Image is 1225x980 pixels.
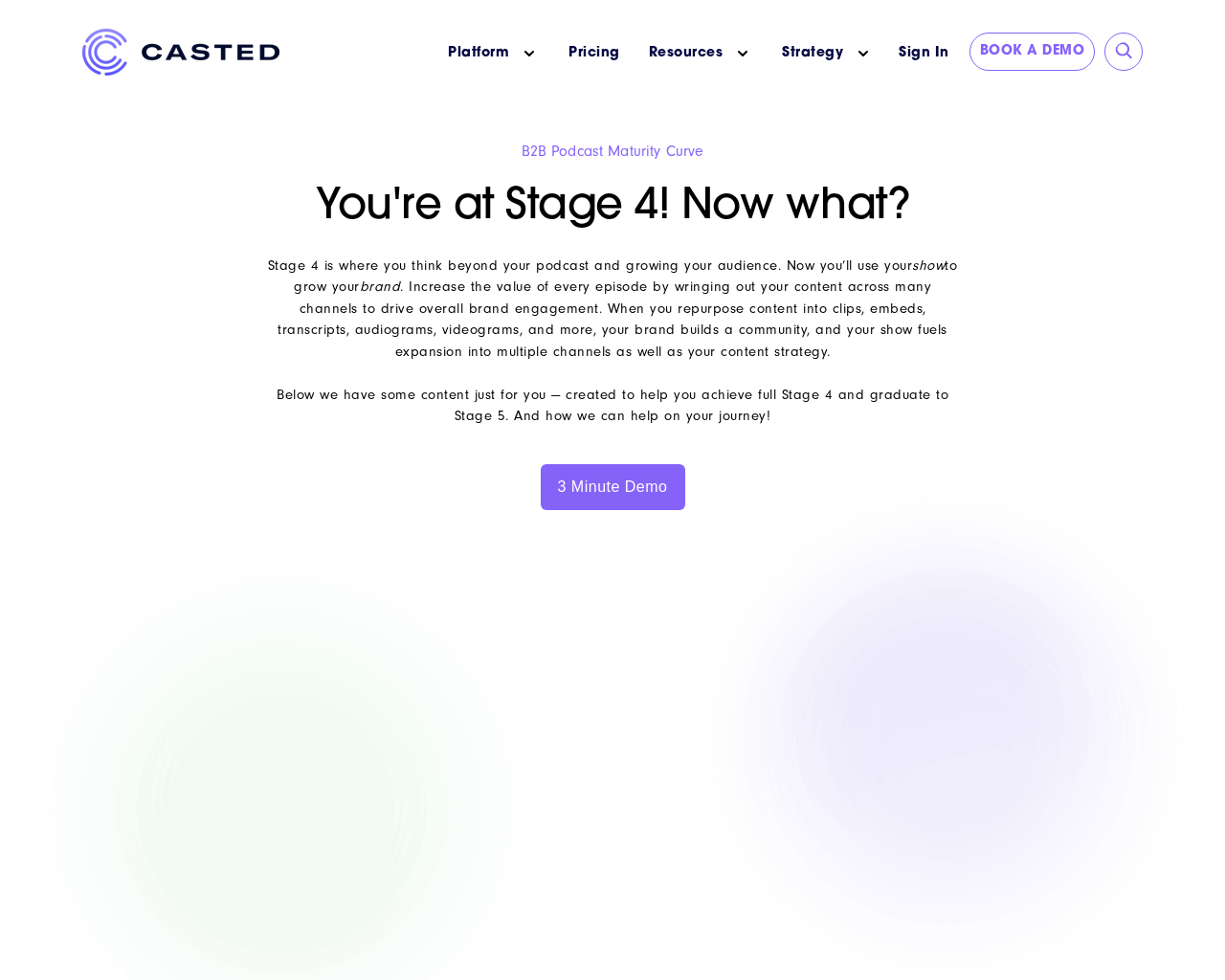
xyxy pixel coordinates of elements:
[888,33,960,74] a: Sign In
[360,278,401,295] i: brand
[541,464,685,510] a: 3 Minute Demo
[263,142,963,161] h5: B2B Podcast Maturity Curve
[649,43,724,63] a: Resources
[448,43,509,63] a: Platform
[568,43,620,63] a: Pricing
[263,385,963,428] p: Below we have some content just for you — created to help you achieve full Stage 4 and graduate t...
[278,278,947,360] span: . Increase the value of every episode by wringing out your content across many channels to drive ...
[912,257,945,274] i: show
[1115,42,1134,61] input: Submit
[82,29,279,76] img: Casted_Logo_Horizontal_FullColor_PUR_BLUE
[308,29,888,78] nav: Main menu
[263,182,963,234] h1: You're at Stage 4! Now what?
[268,257,913,274] span: Stage 4 is where you think beyond your podcast and growing your audience. Now you’ll use your
[782,43,843,63] a: Strategy
[969,33,1096,71] a: Book a Demo
[558,470,668,504] p: 3 Minute Demo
